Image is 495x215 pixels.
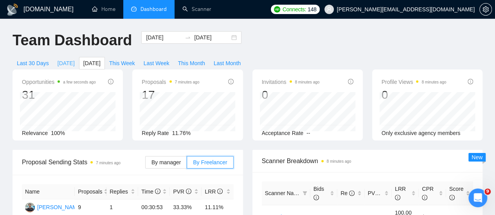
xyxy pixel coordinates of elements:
span: Last Month [214,59,241,68]
span: Scanner Breakdown [262,156,473,166]
span: Connects: [283,5,306,14]
span: 100% [51,130,65,136]
span: info-circle [395,195,400,200]
span: [DATE] [58,59,75,68]
img: TS [25,203,35,212]
a: TS[PERSON_NAME] [25,204,82,210]
span: info-circle [186,188,191,194]
span: Proposals [142,77,199,87]
span: info-circle [228,79,234,84]
span: info-circle [155,188,160,194]
span: info-circle [380,190,386,196]
button: This Month [174,57,209,69]
time: 8 minutes ago [327,159,351,163]
button: Last Month [209,57,245,69]
span: Profile Views [382,77,446,87]
img: upwork-logo.png [274,6,280,12]
span: Acceptance Rate [262,130,304,136]
span: Score [449,186,464,201]
span: PVR [368,190,386,196]
span: setting [480,6,491,12]
span: user [326,7,332,12]
span: Only exclusive agency members [382,130,461,136]
span: info-circle [313,195,319,200]
span: 11.76% [172,130,191,136]
iframe: Intercom live chat [468,188,487,207]
span: Time [141,188,160,195]
span: Invitations [262,77,320,87]
span: 148 [308,5,316,14]
span: This Week [109,59,135,68]
time: 8 minutes ago [295,80,320,84]
span: to [185,34,191,41]
img: logo [6,4,19,16]
button: Last 30 Days [13,57,53,69]
time: 8 minutes ago [421,80,446,84]
span: This Month [178,59,205,68]
span: Proposals [78,187,102,196]
a: searchScanner [182,6,211,12]
span: info-circle [217,188,223,194]
span: Last Week [144,59,169,68]
span: Relevance [22,130,48,136]
div: 0 [382,87,446,102]
span: swap-right [185,34,191,41]
span: By manager [151,159,181,165]
span: Last 30 Days [17,59,49,68]
div: 17 [142,87,199,102]
span: Dashboard [140,6,167,12]
div: [PERSON_NAME] [37,203,82,211]
th: Name [22,184,75,199]
input: Start date [146,33,182,42]
div: 0 [262,87,320,102]
span: info-circle [468,79,473,84]
span: Re [340,190,355,196]
time: 7 minutes ago [96,161,121,165]
button: [DATE] [53,57,79,69]
span: info-circle [348,79,353,84]
a: homeHome [92,6,115,12]
span: By Freelancer [193,159,227,165]
span: -- [306,130,310,136]
span: LRR [395,186,406,201]
h1: Team Dashboard [13,31,132,50]
span: filter [301,187,309,199]
input: End date [194,33,230,42]
th: Replies [106,184,138,199]
a: setting [479,6,492,12]
span: dashboard [131,6,137,12]
span: info-circle [349,190,355,196]
span: filter [302,191,307,195]
span: info-circle [449,195,455,200]
span: info-circle [108,79,113,84]
th: Proposals [75,184,106,199]
span: Replies [110,187,129,196]
button: This Week [105,57,139,69]
span: PVR [173,188,191,195]
span: Reply Rate [142,130,169,136]
button: [DATE] [79,57,105,69]
span: New [472,154,482,160]
span: [DATE] [83,59,101,68]
button: setting [479,3,492,16]
button: Last Week [139,57,174,69]
span: LRR [205,188,223,195]
time: a few seconds ago [63,80,95,84]
span: Proposal Sending Stats [22,157,145,167]
div: 31 [22,87,96,102]
span: Opportunities [22,77,96,87]
span: Scanner Name [265,190,301,196]
time: 7 minutes ago [175,80,200,84]
span: info-circle [422,195,427,200]
span: Bids [313,186,324,201]
span: CPR [422,186,434,201]
span: 9 [484,188,491,195]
